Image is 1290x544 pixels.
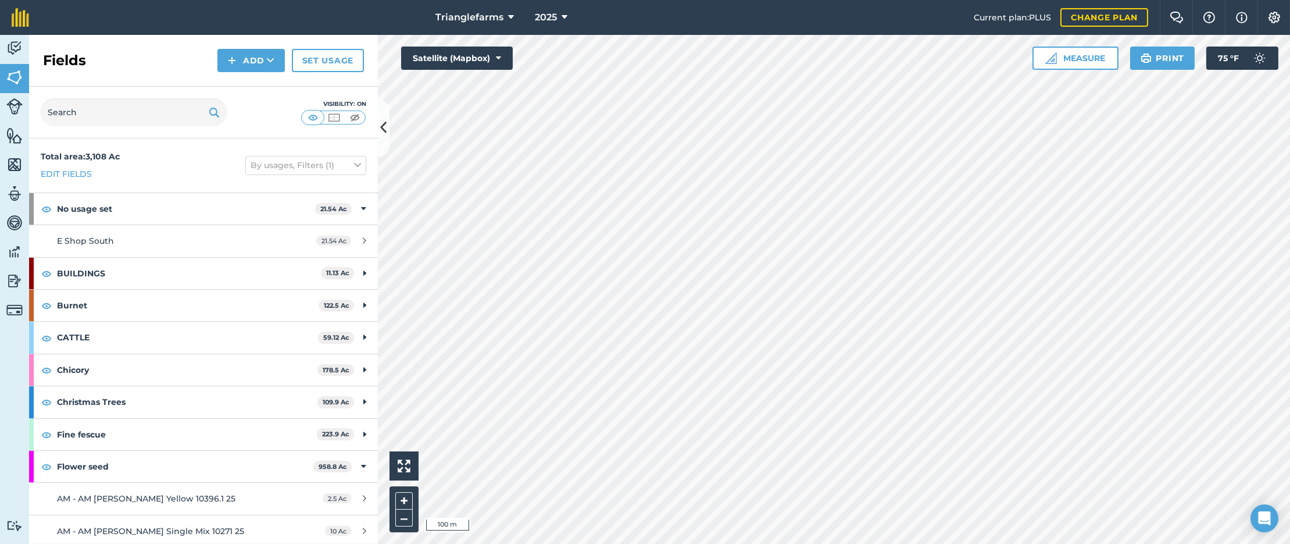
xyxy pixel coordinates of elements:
img: svg+xml;base64,PHN2ZyB4bWxucz0iaHR0cDovL3d3dy53My5vcmcvMjAwMC9zdmciIHdpZHRoPSIxOCIgaGVpZ2h0PSIyNC... [41,428,52,442]
span: 2025 [535,10,557,24]
button: + [395,492,413,510]
img: svg+xml;base64,PD94bWwgdmVyc2lvbj0iMS4wIiBlbmNvZGluZz0idXRmLTgiPz4KPCEtLSBHZW5lcmF0b3I6IEFkb2JlIE... [6,302,23,318]
img: svg+xml;base64,PHN2ZyB4bWxucz0iaHR0cDovL3d3dy53My5vcmcvMjAwMC9zdmciIHdpZHRoPSI1NiIgaGVpZ2h0PSI2MC... [6,69,23,86]
strong: Flower seed [57,451,313,482]
img: svg+xml;base64,PHN2ZyB4bWxucz0iaHR0cDovL3d3dy53My5vcmcvMjAwMC9zdmciIHdpZHRoPSIxOSIgaGVpZ2h0PSIyNC... [209,105,220,119]
img: svg+xml;base64,PHN2ZyB4bWxucz0iaHR0cDovL3d3dy53My5vcmcvMjAwMC9zdmciIHdpZHRoPSI1MCIgaGVpZ2h0PSI0MC... [327,112,341,123]
span: 75 ° F [1218,47,1239,70]
span: E Shop South [57,236,114,246]
strong: Fine fescue [57,419,317,450]
img: svg+xml;base64,PD94bWwgdmVyc2lvbj0iMS4wIiBlbmNvZGluZz0idXRmLTgiPz4KPCEtLSBHZW5lcmF0b3I6IEFkb2JlIE... [1248,47,1271,70]
a: Set usage [292,49,364,72]
img: Four arrows, one pointing top left, one top right, one bottom right and the last bottom left [398,460,410,472]
input: Search [41,98,227,126]
strong: Christmas Trees [57,386,317,418]
a: Edit fields [41,168,92,180]
img: svg+xml;base64,PD94bWwgdmVyc2lvbj0iMS4wIiBlbmNvZGluZz0idXRmLTgiPz4KPCEtLSBHZW5lcmF0b3I6IEFkb2JlIE... [6,520,23,531]
strong: 59.12 Ac [323,333,349,342]
img: Two speech bubbles overlapping with the left bubble in the forefront [1170,12,1184,23]
div: Flower seed958.8 Ac [29,451,378,482]
img: svg+xml;base64,PD94bWwgdmVyc2lvbj0iMS4wIiBlbmNvZGluZz0idXRmLTgiPz4KPCEtLSBHZW5lcmF0b3I6IEFkb2JlIE... [6,243,23,261]
img: svg+xml;base64,PHN2ZyB4bWxucz0iaHR0cDovL3d3dy53My5vcmcvMjAwMC9zdmciIHdpZHRoPSI1NiIgaGVpZ2h0PSI2MC... [6,156,23,173]
img: svg+xml;base64,PD94bWwgdmVyc2lvbj0iMS4wIiBlbmNvZGluZz0idXRmLTgiPz4KPCEtLSBHZW5lcmF0b3I6IEFkb2JlIE... [6,40,23,57]
img: svg+xml;base64,PHN2ZyB4bWxucz0iaHR0cDovL3d3dy53My5vcmcvMjAwMC9zdmciIHdpZHRoPSI1MCIgaGVpZ2h0PSI0MC... [306,112,320,123]
strong: CATTLE [57,322,318,353]
strong: Chicory [57,354,317,386]
span: 10 Ac [325,526,351,536]
div: No usage set21.54 Ac [29,193,378,225]
div: Christmas Trees109.9 Ac [29,386,378,418]
strong: 11.13 Ac [326,269,349,277]
button: By usages, Filters (1) [245,156,366,175]
img: svg+xml;base64,PHN2ZyB4bWxucz0iaHR0cDovL3d3dy53My5vcmcvMjAwMC9zdmciIHdpZHRoPSIxOCIgaGVpZ2h0PSIyNC... [41,363,52,377]
img: svg+xml;base64,PD94bWwgdmVyc2lvbj0iMS4wIiBlbmNvZGluZz0idXRmLTgiPz4KPCEtLSBHZW5lcmF0b3I6IEFkb2JlIE... [6,98,23,115]
img: svg+xml;base64,PHN2ZyB4bWxucz0iaHR0cDovL3d3dy53My5vcmcvMjAwMC9zdmciIHdpZHRoPSIxOCIgaGVpZ2h0PSIyNC... [41,266,52,280]
div: Fine fescue223.9 Ac [29,419,378,450]
img: svg+xml;base64,PD94bWwgdmVyc2lvbj0iMS4wIiBlbmNvZGluZz0idXRmLTgiPz4KPCEtLSBHZW5lcmF0b3I6IEFkb2JlIE... [6,185,23,202]
img: A question mark icon [1202,12,1216,23]
strong: Burnet [57,290,319,321]
img: svg+xml;base64,PHN2ZyB4bWxucz0iaHR0cDovL3d3dy53My5vcmcvMjAwMC9zdmciIHdpZHRoPSIxOCIgaGVpZ2h0PSIyNC... [41,460,52,474]
img: svg+xml;base64,PD94bWwgdmVyc2lvbj0iMS4wIiBlbmNvZGluZz0idXRmLTgiPz4KPCEtLSBHZW5lcmF0b3I6IEFkb2JlIE... [6,272,23,290]
img: svg+xml;base64,PHN2ZyB4bWxucz0iaHR0cDovL3d3dy53My5vcmcvMjAwMC9zdmciIHdpZHRoPSIxOCIgaGVpZ2h0PSIyNC... [41,331,52,345]
strong: No usage set [57,193,315,225]
strong: BUILDINGS [57,258,321,289]
span: Trianglefarms [435,10,503,24]
button: 75 °F [1206,47,1278,70]
strong: 21.54 Ac [320,205,347,213]
div: Chicory178.5 Ac [29,354,378,386]
button: – [395,510,413,527]
strong: 178.5 Ac [323,366,349,374]
img: svg+xml;base64,PHN2ZyB4bWxucz0iaHR0cDovL3d3dy53My5vcmcvMjAwMC9zdmciIHdpZHRoPSIxNCIgaGVpZ2h0PSIyNC... [228,54,236,67]
div: Burnet122.5 Ac [29,290,378,321]
a: E Shop South21.54 Ac [29,225,378,257]
img: svg+xml;base64,PHN2ZyB4bWxucz0iaHR0cDovL3d3dy53My5vcmcvMjAwMC9zdmciIHdpZHRoPSIxOCIgaGVpZ2h0PSIyNC... [41,298,52,312]
img: svg+xml;base64,PHN2ZyB4bWxucz0iaHR0cDovL3d3dy53My5vcmcvMjAwMC9zdmciIHdpZHRoPSIxNyIgaGVpZ2h0PSIxNy... [1236,10,1248,24]
span: AM - AM [PERSON_NAME] Yellow 10396.1 25 [57,493,235,504]
div: Open Intercom Messenger [1250,504,1278,532]
div: CATTLE59.12 Ac [29,322,378,353]
span: 21.54 Ac [316,236,351,246]
span: Current plan : PLUS [974,11,1051,24]
h2: Fields [43,51,86,70]
img: A cog icon [1267,12,1281,23]
div: BUILDINGS11.13 Ac [29,258,378,289]
strong: 223.9 Ac [322,430,349,438]
a: AM - AM [PERSON_NAME] Yellow 10396.1 252.5 Ac [29,483,378,514]
strong: Total area : 3,108 Ac [41,151,120,162]
img: svg+xml;base64,PHN2ZyB4bWxucz0iaHR0cDovL3d3dy53My5vcmcvMjAwMC9zdmciIHdpZHRoPSIxOSIgaGVpZ2h0PSIyNC... [1141,51,1152,65]
button: Measure [1032,47,1119,70]
strong: 122.5 Ac [324,301,349,310]
span: AM - AM [PERSON_NAME] Single Mix 10271 25 [57,526,244,536]
img: svg+xml;base64,PHN2ZyB4bWxucz0iaHR0cDovL3d3dy53My5vcmcvMjAwMC9zdmciIHdpZHRoPSIxOCIgaGVpZ2h0PSIyNC... [41,395,52,409]
button: Satellite (Mapbox) [401,47,513,70]
span: 2.5 Ac [323,493,351,503]
strong: 109.9 Ac [323,398,349,406]
img: fieldmargin Logo [12,8,29,27]
a: Change plan [1060,8,1148,27]
img: svg+xml;base64,PHN2ZyB4bWxucz0iaHR0cDovL3d3dy53My5vcmcvMjAwMC9zdmciIHdpZHRoPSI1NiIgaGVpZ2h0PSI2MC... [6,127,23,144]
button: Add [217,49,285,72]
button: Print [1130,47,1195,70]
img: svg+xml;base64,PHN2ZyB4bWxucz0iaHR0cDovL3d3dy53My5vcmcvMjAwMC9zdmciIHdpZHRoPSI1MCIgaGVpZ2h0PSI0MC... [348,112,362,123]
strong: 958.8 Ac [319,463,347,471]
img: Ruler icon [1045,52,1057,64]
img: svg+xml;base64,PHN2ZyB4bWxucz0iaHR0cDovL3d3dy53My5vcmcvMjAwMC9zdmciIHdpZHRoPSIxOCIgaGVpZ2h0PSIyNC... [41,202,52,216]
img: svg+xml;base64,PD94bWwgdmVyc2lvbj0iMS4wIiBlbmNvZGluZz0idXRmLTgiPz4KPCEtLSBHZW5lcmF0b3I6IEFkb2JlIE... [6,214,23,232]
div: Visibility: On [301,99,366,109]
